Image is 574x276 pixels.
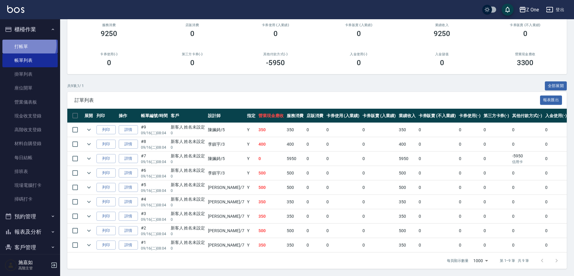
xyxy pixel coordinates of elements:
[2,95,58,109] a: 營業儀表板
[457,137,482,151] td: 0
[544,224,568,238] td: 0
[325,166,361,180] td: 0
[171,202,205,208] p: 0
[397,224,417,238] td: 500
[417,209,457,223] td: 0
[482,209,511,223] td: 0
[18,265,49,271] p: 高階主管
[357,29,361,38] h3: 0
[471,253,490,269] div: 1000
[5,259,17,271] img: Person
[171,231,205,237] p: 0
[190,29,194,38] h3: 0
[544,152,568,166] td: 0
[257,123,285,137] td: 350
[457,109,482,123] th: 卡券使用(-)
[139,137,169,151] td: #8
[139,152,169,166] td: #7
[2,123,58,137] a: 高階收支登錄
[257,195,285,209] td: 350
[482,180,511,195] td: 0
[324,52,393,56] h2: 入金使用(-)
[241,52,310,56] h2: 其他付款方式(-)
[2,178,58,192] a: 現場電腦打卡
[325,123,361,137] td: 0
[305,209,325,223] td: 0
[83,109,95,123] th: 展開
[101,29,118,38] h3: 9250
[325,109,361,123] th: 卡券使用 (入業績)
[171,124,205,130] div: 新客人 姓名未設定
[139,166,169,180] td: #6
[257,109,285,123] th: 營業現金應收
[361,123,397,137] td: 0
[325,195,361,209] td: 0
[482,152,511,166] td: 0
[325,224,361,238] td: 0
[285,238,305,252] td: 350
[544,195,568,209] td: 0
[206,224,246,238] td: [PERSON_NAME] /7
[246,109,257,123] th: 指定
[517,4,541,16] button: Z One
[285,224,305,238] td: 500
[246,137,257,151] td: Y
[511,238,544,252] td: 0
[246,238,257,252] td: Y
[305,166,325,180] td: 0
[544,209,568,223] td: 0
[119,125,138,135] a: 詳情
[434,29,450,38] h3: 9250
[511,137,544,151] td: 0
[417,224,457,238] td: 0
[361,195,397,209] td: 0
[171,174,205,179] p: 0
[139,238,169,252] td: #1
[457,195,482,209] td: 0
[361,137,397,151] td: 0
[119,241,138,250] a: 詳情
[325,137,361,151] td: 0
[361,238,397,252] td: 0
[457,152,482,166] td: 0
[457,166,482,180] td: 0
[84,226,93,235] button: expand row
[246,180,257,195] td: Y
[285,180,305,195] td: 500
[397,109,417,123] th: 業績收入
[285,209,305,223] td: 350
[84,154,93,163] button: expand row
[84,197,93,206] button: expand row
[171,130,205,136] p: 0
[512,159,542,165] p: 信用卡
[246,224,257,238] td: Y
[273,29,278,38] h3: 0
[96,226,116,235] button: 列印
[408,23,476,27] h2: 業績收入
[84,168,93,177] button: expand row
[246,195,257,209] td: Y
[139,224,169,238] td: #2
[285,152,305,166] td: 5950
[171,145,205,150] p: 0
[517,59,534,67] h3: 3300
[361,152,397,166] td: 0
[285,137,305,151] td: 400
[139,195,169,209] td: #4
[397,166,417,180] td: 500
[257,238,285,252] td: 350
[2,165,58,178] a: 排班表
[75,97,540,103] span: 訂單列表
[2,192,58,206] a: 掃碼打卡
[141,130,168,136] p: 09/16 (二) 08:04
[96,168,116,178] button: 列印
[2,40,58,53] a: 打帳單
[119,197,138,207] a: 詳情
[2,81,58,95] a: 座位開單
[417,195,457,209] td: 0
[457,123,482,137] td: 0
[482,238,511,252] td: 0
[67,83,84,89] p: 共 9 筆, 1 / 1
[141,159,168,165] p: 09/16 (二) 08:04
[158,23,227,27] h2: 店販消費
